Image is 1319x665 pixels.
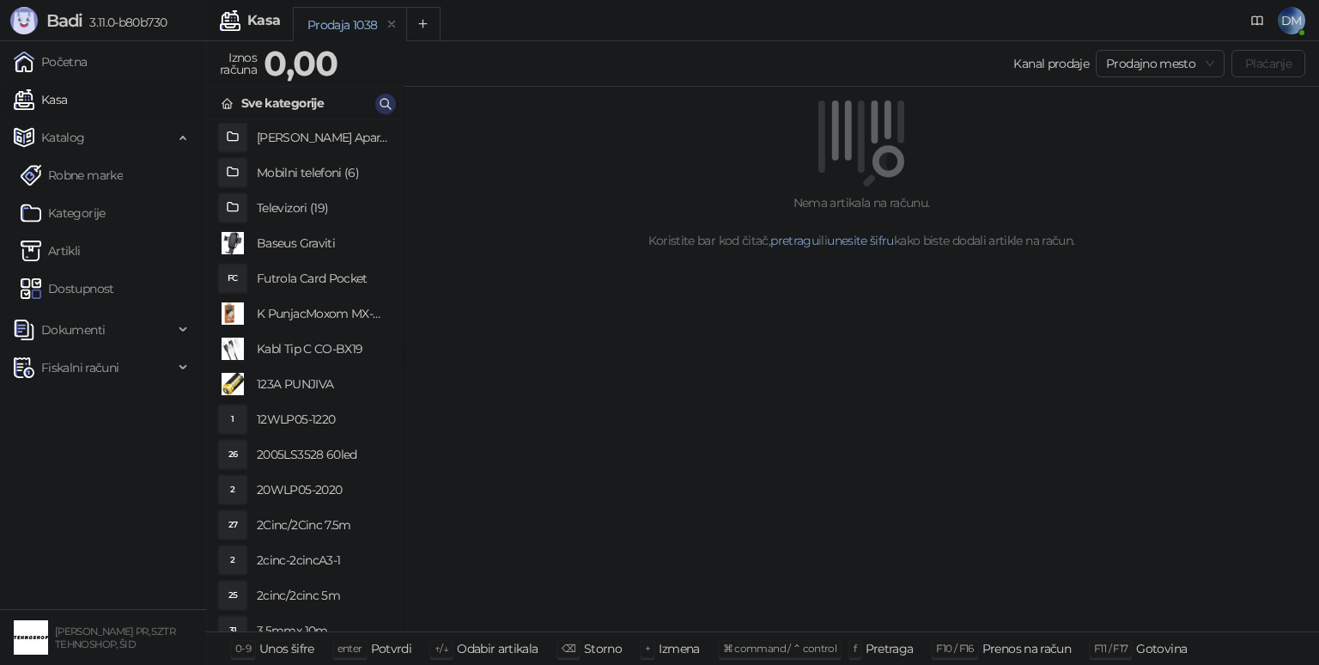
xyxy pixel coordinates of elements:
h4: 20WLP05-2020 [257,476,389,503]
img: 64x64-companyLogo-68805acf-9e22-4a20-bcb3-9756868d3d19.jpeg [14,620,48,655]
div: grid [207,120,403,631]
span: ↑/↓ [435,642,448,655]
div: Kasa [247,14,280,27]
span: Katalog [41,120,85,155]
small: [PERSON_NAME] PR, SZTR TEHNOSHOP, ŠID [55,625,175,650]
a: Dokumentacija [1243,7,1271,34]
span: DM [1278,7,1305,34]
div: Izmena [659,638,699,660]
h4: 2005LS3528 60led [257,441,389,468]
span: ⌫ [562,642,575,655]
a: Početna [14,45,88,79]
button: Add tab [406,7,441,41]
h4: K PunjacMoxom MX-HC25 PD 20W [257,300,389,327]
div: 27 [219,511,246,539]
span: f [854,642,856,655]
a: pretragu [770,233,818,248]
span: 0-9 [235,642,251,655]
div: Prodaja 1038 [307,15,377,34]
span: + [645,642,650,655]
h4: 123A PUNJIVA [257,370,389,398]
div: 2 [219,476,246,503]
h4: Baseus Graviti [257,229,389,257]
span: 3.11.0-b80b730 [82,15,167,30]
h4: Televizori (19) [257,194,389,222]
h4: Mobilni telefoni (6) [257,159,389,186]
span: Fiskalni računi [41,351,119,385]
div: Sve kategorije [241,94,324,113]
div: Prenos na račun [982,638,1071,660]
a: unesite šifru [827,233,894,248]
h4: 2cinc/2cinc 5m [257,582,389,609]
h4: 3.5mmx 10m [257,617,389,644]
div: 31 [219,617,246,644]
a: ArtikliArtikli [21,234,81,268]
img: Slika [219,335,246,363]
a: Kategorije [21,196,106,230]
span: Prodajno mesto [1106,51,1214,76]
div: Potvrdi [371,638,412,660]
div: 1 [219,406,246,433]
img: Slika [219,300,246,327]
img: Slika [219,370,246,398]
a: Dostupnost [21,271,114,306]
h4: 2cinc-2cincA3-1 [257,546,389,574]
h4: 12WLP05-1220 [257,406,389,433]
div: FC [219,265,246,292]
h4: [PERSON_NAME] Aparati (2) [257,124,389,151]
div: Kanal prodaje [1013,54,1089,73]
a: Robne marke [21,158,123,192]
div: 25 [219,582,246,609]
strong: 0,00 [264,42,337,84]
img: Slika [219,229,246,257]
span: enter [337,642,362,655]
div: Odabir artikala [457,638,538,660]
span: F10 / F16 [936,642,973,655]
div: 2 [219,546,246,574]
div: Nema artikala na računu. Koristite bar kod čitač, ili kako biste dodali artikle na račun. [424,193,1298,250]
span: Dokumenti [41,313,105,347]
img: Logo [10,7,38,34]
button: remove [380,17,403,32]
div: Gotovina [1136,638,1187,660]
h4: 2Cinc/2Cinc 7.5m [257,511,389,539]
span: F11 / F17 [1094,642,1128,655]
h4: Kabl Tip C CO-BX19 [257,335,389,363]
div: 26 [219,441,246,468]
span: ⌘ command / ⌃ control [723,642,837,655]
button: Plaćanje [1231,50,1305,77]
h4: Futrola Card Pocket [257,265,389,292]
div: Iznos računa [216,46,260,81]
span: Badi [46,10,82,31]
div: Pretraga [866,638,914,660]
img: Artikli [21,241,41,261]
div: Storno [584,638,622,660]
a: Kasa [14,82,67,117]
div: Unos šifre [259,638,314,660]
